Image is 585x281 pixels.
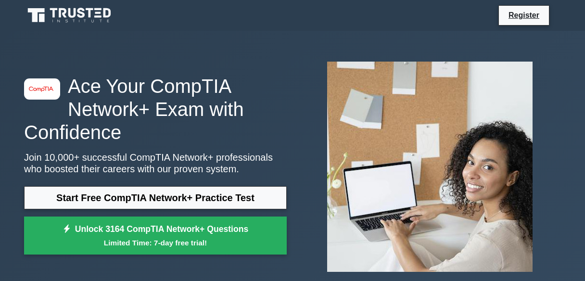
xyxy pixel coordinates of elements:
a: Register [503,9,545,21]
p: Join 10,000+ successful CompTIA Network+ professionals who boosted their careers with our proven ... [24,152,287,175]
a: Start Free CompTIA Network+ Practice Test [24,186,287,209]
a: Unlock 3164 CompTIA Network+ QuestionsLimited Time: 7-day free trial! [24,217,287,255]
h1: Ace Your CompTIA Network+ Exam with Confidence [24,75,287,144]
small: Limited Time: 7-day free trial! [36,237,275,248]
